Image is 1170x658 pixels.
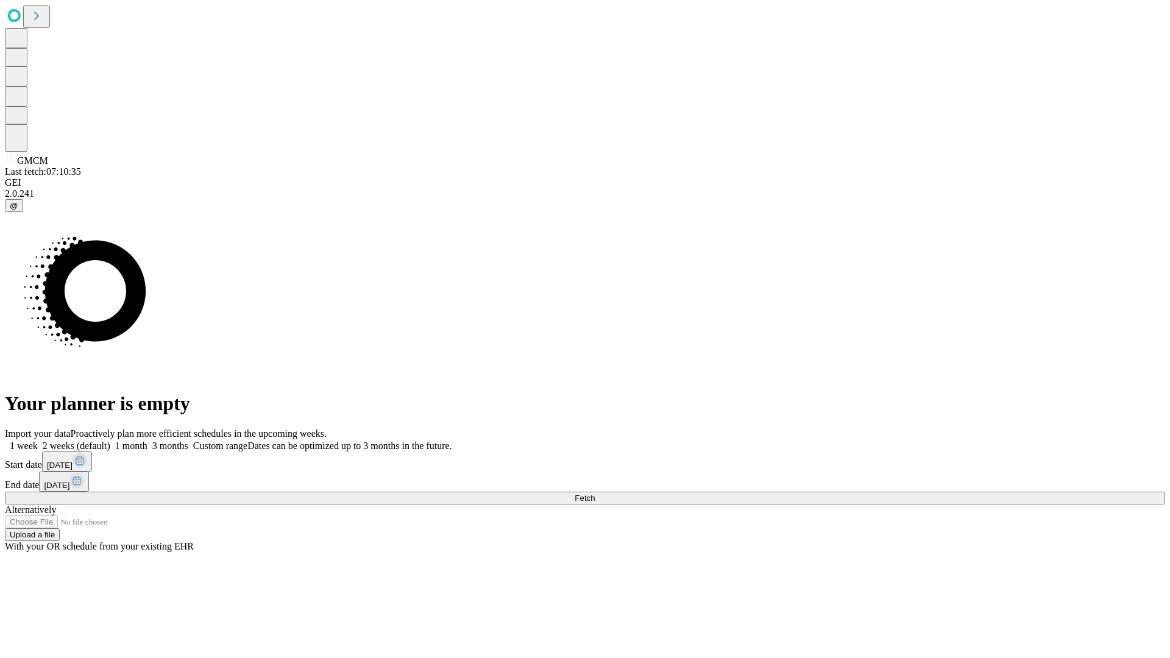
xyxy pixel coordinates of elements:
[5,541,194,551] span: With your OR schedule from your existing EHR
[5,199,23,212] button: @
[17,155,48,166] span: GMCM
[44,481,69,490] span: [DATE]
[5,188,1165,199] div: 2.0.241
[5,392,1165,415] h1: Your planner is empty
[247,440,452,451] span: Dates can be optimized up to 3 months in the future.
[39,472,89,492] button: [DATE]
[575,493,595,503] span: Fetch
[5,492,1165,504] button: Fetch
[10,440,38,451] span: 1 week
[47,461,73,470] span: [DATE]
[10,201,18,210] span: @
[152,440,188,451] span: 3 months
[193,440,247,451] span: Custom range
[5,504,56,515] span: Alternatively
[5,528,60,541] button: Upload a file
[5,451,1165,472] div: Start date
[115,440,147,451] span: 1 month
[43,440,110,451] span: 2 weeks (default)
[5,472,1165,492] div: End date
[5,177,1165,188] div: GEI
[71,428,327,439] span: Proactively plan more efficient schedules in the upcoming weeks.
[5,428,71,439] span: Import your data
[42,451,92,472] button: [DATE]
[5,166,81,177] span: Last fetch: 07:10:35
